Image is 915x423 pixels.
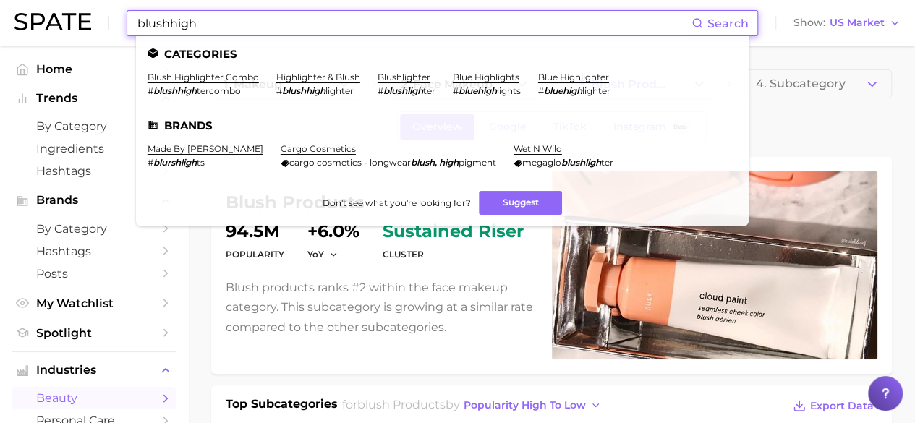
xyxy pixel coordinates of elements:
span: megaglo [522,157,561,168]
span: US Market [830,19,885,27]
em: blushligh [383,85,423,96]
button: 4. Subcategory [744,69,892,98]
span: Posts [36,267,152,281]
a: Posts [12,262,176,285]
span: # [148,157,153,168]
span: 4. Subcategory [756,77,846,90]
span: Brands [36,194,152,207]
em: bluehigh [459,85,497,96]
span: beauty [36,391,152,405]
a: Spotlight [12,322,176,344]
span: blush products [357,398,446,411]
span: by Category [36,119,152,133]
li: Categories [148,48,737,60]
span: popularity high to low [464,399,586,411]
span: Ingredients [36,142,152,155]
span: lights [497,85,521,96]
span: ter [423,85,435,96]
em: blushhigh [282,85,325,96]
span: lighter [325,85,354,96]
dd: 94.5m [226,223,284,240]
a: Hashtags [12,240,176,262]
span: Search [707,17,749,30]
span: Home [36,62,152,76]
a: Home [12,58,176,80]
span: pigment [459,157,496,168]
button: Brands [12,189,176,211]
span: by Category [36,222,152,236]
span: Show [793,19,825,27]
span: lighter [582,85,610,96]
h1: Top Subcategories [226,396,338,417]
a: made by [PERSON_NAME] [148,143,263,154]
em: blush, high [411,157,459,168]
span: Hashtags [36,164,152,178]
span: Spotlight [36,326,152,340]
span: Hashtags [36,244,152,258]
a: highlighter & blush [276,72,360,82]
span: Industries [36,364,152,377]
dt: Popularity [226,246,284,263]
a: by Category [12,115,176,137]
em: bluehigh [544,85,582,96]
em: blushhigh [153,85,197,96]
a: blue highlights [453,72,519,82]
button: popularity high to low [460,396,605,415]
span: # [538,85,544,96]
span: # [453,85,459,96]
img: SPATE [14,13,91,30]
a: wet n wild [514,143,562,154]
span: YoY [307,248,324,260]
span: cargo cosmetics - longwear [289,157,411,168]
span: tercombo [197,85,241,96]
span: ter [601,157,613,168]
span: # [148,85,153,96]
a: cargo cosmetics [281,143,356,154]
li: Brands [148,119,737,132]
button: Trends [12,87,176,109]
span: Export Data [810,400,874,412]
a: Ingredients [12,137,176,160]
dt: cluster [383,246,524,263]
a: blue highlighter [538,72,609,82]
button: Export Data [789,396,877,416]
dd: +6.0% [307,223,359,240]
span: # [276,85,282,96]
em: blurshligh [153,157,197,168]
span: Don't see what you're looking for? [322,197,470,208]
button: Suggest [479,191,562,215]
button: ShowUS Market [790,14,904,33]
em: blushligh [561,157,601,168]
span: # [378,85,383,96]
span: My Watchlist [36,296,152,310]
button: YoY [307,248,339,260]
a: blush highlighter combo [148,72,259,82]
span: sustained riser [383,223,524,240]
a: Hashtags [12,160,176,182]
span: ts [197,157,205,168]
a: My Watchlist [12,292,176,315]
a: blushlighter [378,72,430,82]
span: Trends [36,92,152,105]
p: Blush products ranks #2 within the face makeup category. This subcategory is growing at a similar... [226,278,535,337]
input: Search here for a brand, industry, or ingredient [136,11,691,35]
span: for by [342,398,605,411]
button: Industries [12,359,176,381]
a: by Category [12,218,176,240]
a: beauty [12,387,176,409]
